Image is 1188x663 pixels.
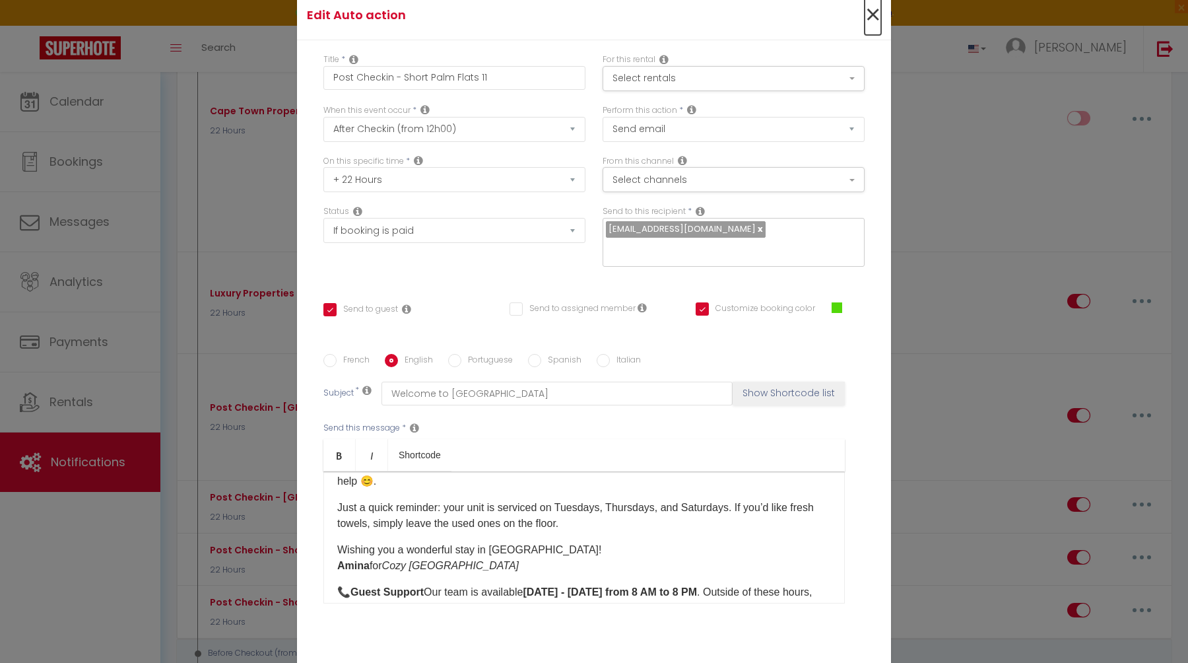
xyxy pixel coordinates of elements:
i: Message [410,423,419,433]
label: From this channel [603,155,674,168]
p: If you need anything at all or have any questions, please don’t hesitate to message us—we’re here... [337,458,831,489]
label: Spanish [541,354,581,368]
a: Italic [356,439,388,471]
b: [DATE] - [DATE] from 8 AM to 8 PM [523,586,697,598]
a: Bold [323,439,356,471]
label: For this rental [603,53,655,66]
p: 📞 Our team is available . Outside of these hours, support is limited to emergencies — please reac... [337,584,831,616]
label: Status [323,205,349,218]
label: Title [323,53,339,66]
i: Subject [362,385,372,396]
i: Recipient [696,206,705,217]
i: Booking status [353,206,362,217]
i: Action Time [414,155,423,166]
h4: Edit Auto action [307,6,684,24]
label: Perform this action [603,104,677,117]
button: Select channels [603,167,865,192]
label: On this specific time [323,155,404,168]
a: Shortcode [388,439,451,471]
button: Select rentals [603,66,865,91]
i: Send to Guest [402,304,411,314]
p: Wishing you a wonderful stay in [GEOGRAPHIC_DATA]! for [337,542,831,574]
label: Portuguese [461,354,513,368]
b: Amina [337,560,370,571]
em: Cozy [GEOGRAPHIC_DATA] [382,560,519,571]
i: Send to provider if assigned [638,302,647,313]
i: Event Occur [420,104,430,115]
label: English [398,354,433,368]
button: Close [865,1,881,30]
label: Send to this recipient [603,205,686,218]
label: Subject [323,387,354,401]
label: When this event occur [323,104,411,117]
span: [EMAIL_ADDRESS][DOMAIN_NAME] [609,223,756,235]
p: Just a quick reminder: your unit is serviced on Tuesdays, Thursdays, and Saturdays. If you’d like... [337,500,831,532]
i: Title [349,54,358,65]
button: Ouvrir le widget de chat LiveChat [11,5,50,45]
b: Guest Support [350,586,424,598]
button: Show Shortcode list [733,382,845,405]
i: Action Channel [678,155,687,166]
iframe: Chat [1132,604,1178,653]
label: Send this message [323,422,400,435]
label: French [337,354,370,368]
i: This Rental [659,54,669,65]
i: Action Type [687,104,696,115]
label: Italian [610,354,641,368]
